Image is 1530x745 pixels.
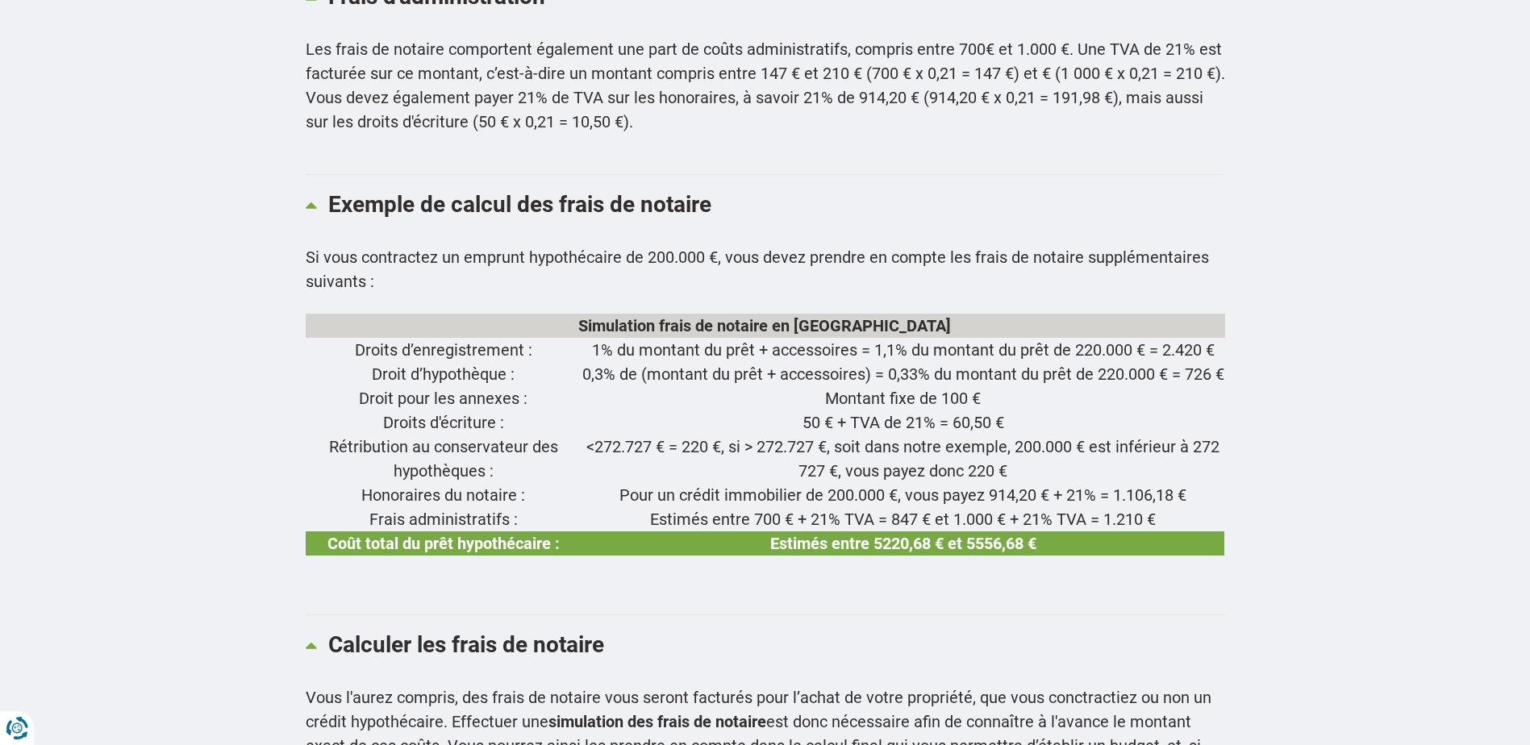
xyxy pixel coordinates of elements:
td: <272.727 € = 220 €, si > 272.727 €, soit dans notre exemple, 200.000 € est inférieur à 272 727 €,... [582,435,1224,483]
a: Exemple de calcul des frais de notaire [306,175,1225,233]
td: Coût total du prêt hypothécaire : [306,531,582,556]
td: Rétribution au conservateur des hypothèques : [306,435,582,483]
td: Frais administratifs : [306,507,582,531]
td: Droits d’enregistrement : [306,338,582,362]
strong: simulation des frais de notaire [548,712,766,731]
th: Simulation frais de notaire en [GEOGRAPHIC_DATA] [306,314,1225,338]
td: Honoraires du notaire : [306,483,582,507]
td: Estimés entre 5220,68 € et 5556,68 € [582,531,1224,556]
td: Droits d'écriture : [306,410,582,435]
td: 50 € + TVA de 21% = 60,50 € [582,410,1224,435]
p: Si vous contractez un emprunt hypothécaire de 200.000 €, vous devez prendre en compte les frais d... [306,245,1225,293]
a: Calculer les frais de notaire [306,615,1225,673]
td: Montant fixe de 100 € [582,386,1224,410]
td: Droit pour les annexes : [306,386,582,410]
td: 0,3% de (montant du prêt + accessoires) = 0,33% du montant du prêt de 220.000 € = 726 € [582,362,1224,386]
p: Les frais de notaire comportent également une part de coûts administratifs, compris entre 700€ et... [306,37,1225,134]
td: Estimés entre 700 € + 21% TVA = 847 € et 1.000 € + 21% TVA = 1.210 € [582,507,1224,531]
td: Droit d’hypothèque : [306,362,582,386]
td: 1% du montant du prêt + accessoires = 1,1% du montant du prêt de 220.000 € = 2.420 € [582,338,1224,362]
td: Pour un crédit immobilier de 200.000 €, vous payez 914,20 € + 21% = 1.106,18 € [582,483,1224,507]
